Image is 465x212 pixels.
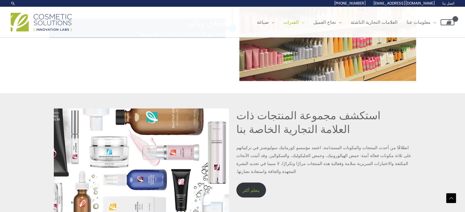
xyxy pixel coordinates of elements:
[407,19,430,25] font: معلومات عنا
[248,13,454,31] nav: التنقل في الموقع
[351,19,397,25] font: العلامات التجارية الناشئة
[402,13,441,31] a: معلومات عنا
[11,1,16,6] a: رابط أيقونة البحث
[313,19,336,25] font: نجاح العميل
[236,145,411,174] font: انطلاقًا من أحدث المنتجات والمكونات المستدامة، اعتمد مؤسسو كوزماتيك سوليوشنز في تركيباتهم على ثلا...
[442,1,454,6] font: اتصل بنا
[441,19,454,25] a: عرض سلة التسوق فارغة
[257,19,269,25] font: صياغة
[236,108,381,137] font: استكشف مجموعة المنتجات ذات العلامة التجارية الخاصة بنا
[334,1,366,6] font: [PHONE_NUMBER]
[242,187,260,193] font: يتعلم أكثر
[283,19,299,25] font: القدرات
[373,1,435,6] font: [EMAIL_ADDRESS][DOMAIN_NAME]
[346,13,402,31] a: العلامات التجارية الناشئة
[11,13,72,31] img: شعار الحلول التجميلية
[309,13,346,31] a: نجاح العميل
[252,13,279,31] a: صياغة
[236,183,266,198] a: يتعلم أكثر
[279,13,309,31] a: القدرات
